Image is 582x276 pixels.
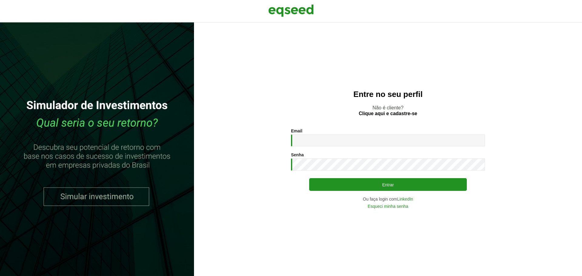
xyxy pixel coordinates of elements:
[291,129,302,133] label: Email
[291,197,485,201] div: Ou faça login com
[291,153,304,157] label: Senha
[368,204,408,208] a: Esqueci minha senha
[206,105,570,116] p: Não é cliente?
[268,3,314,18] img: EqSeed Logo
[397,197,413,201] a: LinkedIn
[206,90,570,99] h2: Entre no seu perfil
[309,178,467,191] button: Entrar
[359,111,417,116] a: Clique aqui e cadastre-se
